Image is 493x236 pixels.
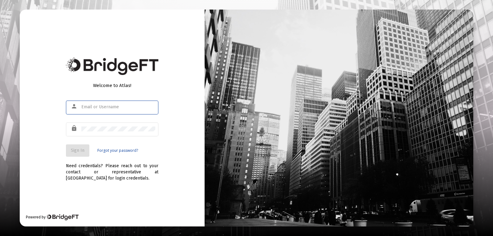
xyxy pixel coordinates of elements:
[81,105,155,110] input: Email or Username
[66,157,158,181] div: Need credentials? Please reach out to your contact or representative at [GEOGRAPHIC_DATA] for log...
[71,125,78,132] mat-icon: lock
[66,144,89,157] button: Sign In
[26,214,79,220] div: Powered by
[46,214,79,220] img: Bridge Financial Technology Logo
[71,148,84,153] span: Sign In
[97,147,138,154] a: Forgot your password?
[66,57,158,75] img: Bridge Financial Technology Logo
[71,103,78,110] mat-icon: person
[66,82,158,89] div: Welcome to Atlas!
